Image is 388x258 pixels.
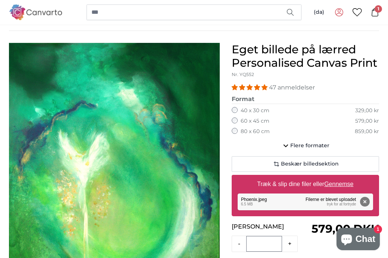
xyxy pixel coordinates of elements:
button: Beskær billedsektion [232,156,379,172]
inbox-online-store-chat: Shopify-webshopchat [334,228,382,252]
p: [PERSON_NAME] [232,222,305,231]
span: 47 anmeldelser [269,84,315,91]
div: Inklusive skat. [306,236,379,245]
label: 60 x 45 cm [241,117,269,125]
button: (da) [308,6,330,19]
label: Træk & slip dine filer eller [254,177,357,192]
button: - [232,236,246,251]
div: 859,00 kr [355,128,379,135]
img: Canvarto [9,4,63,20]
label: 40 x 30 cm [241,107,269,114]
span: Nr. YQ552 [232,72,254,77]
div: 579,00 kr [355,117,379,125]
button: Flere formater [232,138,379,153]
span: Beskær billedsektion [281,160,339,168]
u: Gennemse [324,181,353,187]
h1: Eget billede på lærred Personalised Canvas Print [232,43,379,70]
div: 329,00 kr [355,107,379,114]
span: 579,00 DKK [312,222,379,236]
label: 80 x 60 cm [241,128,270,135]
button: + [282,236,297,251]
span: 4.94 stars [232,84,269,91]
span: Flere formater [290,142,329,150]
legend: Format [232,95,379,104]
span: 1 [375,5,382,13]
